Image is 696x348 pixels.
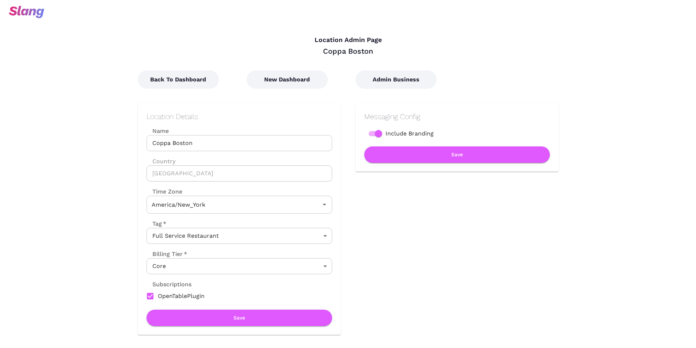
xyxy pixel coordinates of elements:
h4: Location Admin Page [138,36,559,44]
label: Country [147,157,332,165]
a: Admin Business [355,76,437,83]
div: Core [147,258,332,274]
button: Open [319,199,330,210]
button: Save [364,146,550,163]
h2: Messaging Config [364,112,550,121]
h2: Location Details [147,112,332,121]
img: svg+xml;base64,PHN2ZyB3aWR0aD0iOTciIGhlaWdodD0iMzQiIHZpZXdCb3g9IjAgMCA5NyAzNCIgZmlsbD0ibm9uZSIgeG... [9,6,44,18]
button: Admin Business [355,70,437,89]
label: Time Zone [147,187,332,196]
a: Back To Dashboard [138,76,219,83]
label: Subscriptions [147,280,191,288]
label: Tag [147,219,166,228]
button: Back To Dashboard [138,70,219,89]
div: Coppa Boston [138,46,559,56]
label: Billing Tier [147,250,187,258]
button: Save [147,310,332,326]
span: Include Branding [385,129,434,138]
a: New Dashboard [247,76,328,83]
span: OpenTablePlugin [158,292,205,301]
button: New Dashboard [247,70,328,89]
div: Full Service Restaurant [147,228,332,244]
label: Name [147,127,332,135]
